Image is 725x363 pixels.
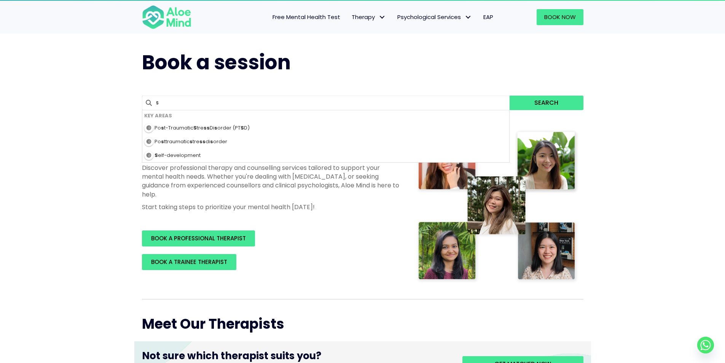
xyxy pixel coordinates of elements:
[346,9,392,25] a: TherapyTherapy: submenu
[267,9,346,25] a: Free Mental Health Test
[151,234,246,242] span: BOOK A PROFESSIONAL THERAPIST
[155,138,227,145] span: Po ttraumatic tre di order
[161,124,164,131] strong: s
[142,48,291,76] span: Book a session
[193,124,197,131] strong: S
[161,138,164,145] strong: s
[241,124,244,131] strong: S
[142,110,510,121] h4: Key Areas
[214,124,217,131] strong: s
[272,13,340,21] span: Free Mental Health Test
[142,230,255,246] a: BOOK A PROFESSIONAL THERAPIST
[142,5,191,30] img: Aloe mind Logo
[155,152,158,159] strong: S
[416,129,579,284] img: Therapist collage
[392,9,478,25] a: Psychological ServicesPsychological Services: submenu
[483,13,493,21] span: EAP
[510,96,583,110] button: Search
[142,203,401,211] p: Start taking steps to prioritize your mental health [DATE]!
[199,138,202,145] strong: s
[544,13,576,21] span: Book Now
[377,12,388,23] span: Therapy: submenu
[204,124,207,131] strong: s
[142,254,236,270] a: BOOK A TRAINEE THERAPIST
[201,9,499,25] nav: Menu
[397,13,472,21] span: Psychological Services
[463,12,474,23] span: Psychological Services: submenu
[537,9,583,25] a: Book Now
[142,96,510,110] input: Search for...
[352,13,386,21] span: Therapy
[155,124,250,131] span: Po t-Traumatic tre Di order (PT D)
[202,138,206,145] strong: s
[151,258,227,266] span: BOOK A TRAINEE THERAPIST
[190,138,193,145] strong: s
[155,152,201,159] span: elf-development
[142,314,284,334] span: Meet Our Therapists
[478,9,499,25] a: EAP
[210,138,213,145] strong: s
[207,124,210,131] strong: s
[697,337,714,353] a: Whatsapp
[142,163,401,199] p: Discover professional therapy and counselling services tailored to support your mental health nee...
